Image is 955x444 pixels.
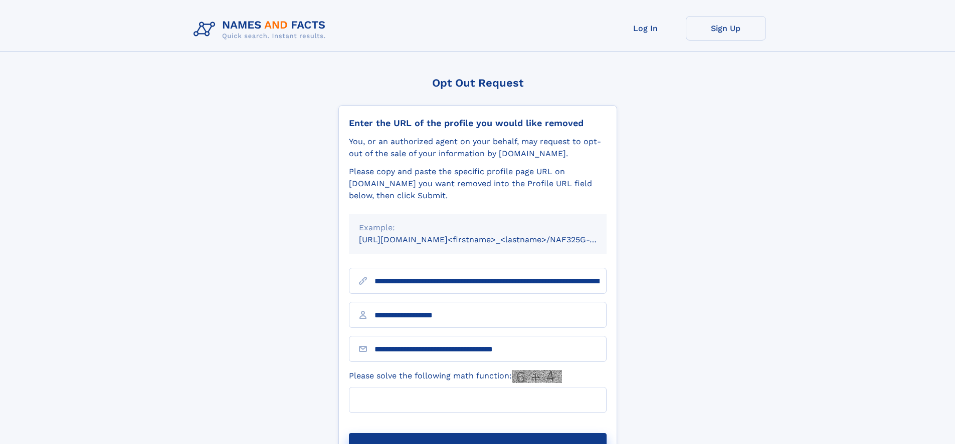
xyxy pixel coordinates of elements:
[606,16,686,41] a: Log In
[349,370,562,383] label: Please solve the following math function:
[189,16,334,43] img: Logo Names and Facts
[349,118,607,129] div: Enter the URL of the profile you would like removed
[349,136,607,160] div: You, or an authorized agent on your behalf, may request to opt-out of the sale of your informatio...
[338,77,617,89] div: Opt Out Request
[686,16,766,41] a: Sign Up
[359,235,626,244] small: [URL][DOMAIN_NAME]<firstname>_<lastname>/NAF325G-xxxxxxxx
[359,222,597,234] div: Example:
[349,166,607,202] div: Please copy and paste the specific profile page URL on [DOMAIN_NAME] you want removed into the Pr...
